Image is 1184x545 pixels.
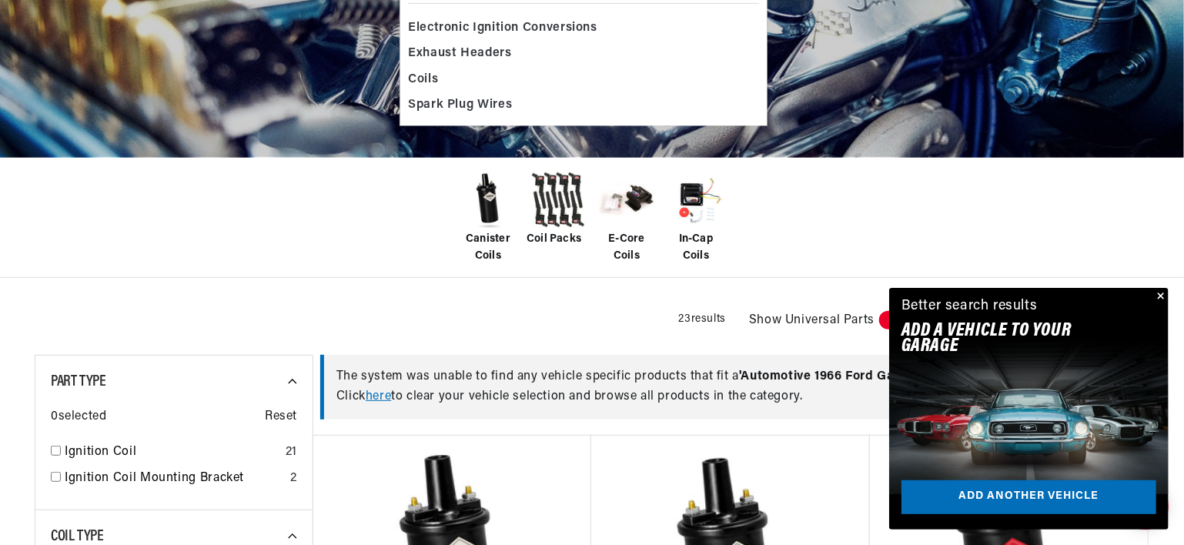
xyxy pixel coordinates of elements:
span: ' Automotive 1966 Ford Galaxie 352cid / 5.8L '. [739,370,1009,383]
span: Coils [408,69,438,90]
a: Ignition Coil Mounting Bracket [65,469,284,489]
span: 23 results [679,313,726,325]
span: Canister Coils [457,231,519,266]
span: Coil Packs [527,231,581,248]
img: E-Core Coils [596,169,657,231]
a: Coil Packs Coil Packs [527,169,588,248]
span: Show Universal Parts [749,311,875,331]
a: Canister Coils Canister Coils [457,169,519,266]
span: Coil Type [51,529,103,544]
span: Part Type [51,374,105,390]
button: Close [1150,288,1169,306]
div: 2 [290,469,297,489]
span: Exhaust Headers [408,43,512,65]
img: Coil Packs [527,169,588,231]
a: In-Cap Coils In-Cap Coils [665,169,727,266]
a: here [366,390,391,403]
h2: Add A VEHICLE to your garage [901,323,1118,355]
a: Ignition Coil [65,443,279,463]
span: Spark Plug Wires [408,95,512,116]
a: Add another vehicle [901,480,1156,515]
div: Better search results [901,296,1038,318]
span: Reset [265,407,297,427]
span: E-Core Coils [596,231,657,266]
span: 0 selected [51,407,106,427]
div: The system was unable to find any vehicle specific products that fit a Click to clear your vehicl... [320,355,1133,419]
a: E-Core Coils E-Core Coils [596,169,657,266]
img: Canister Coils [457,169,519,231]
span: In-Cap Coils [665,231,727,266]
img: In-Cap Coils [665,169,727,231]
span: Electronic Ignition Conversions [408,17,597,38]
div: 21 [286,443,297,463]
